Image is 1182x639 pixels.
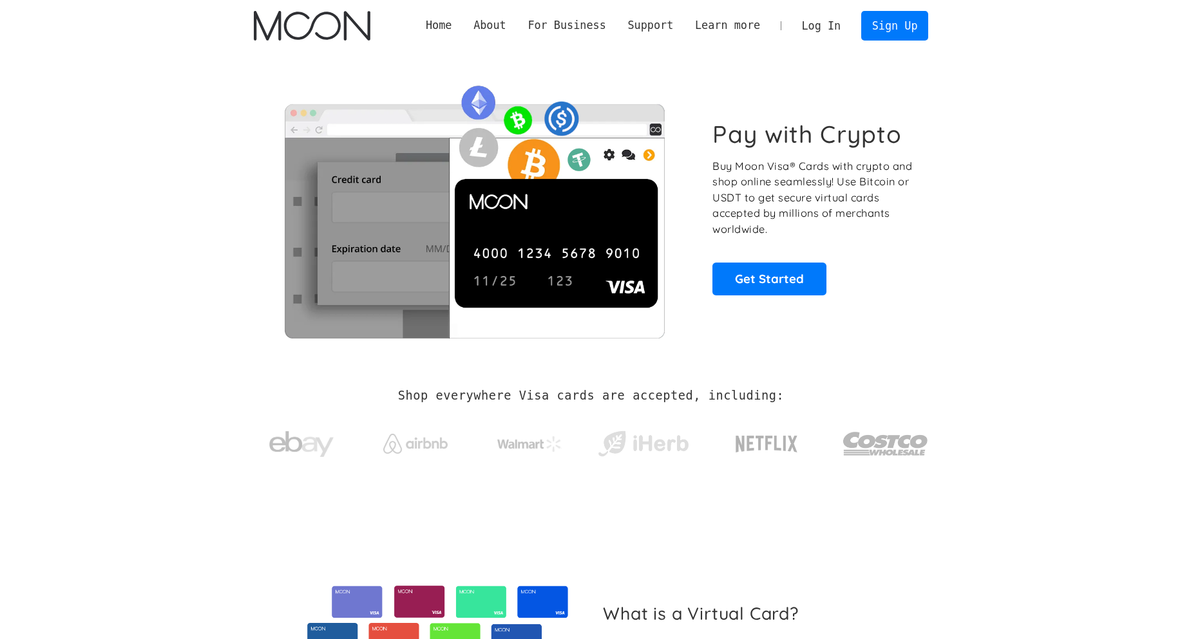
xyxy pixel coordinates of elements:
[734,428,799,460] img: Netflix
[595,427,691,461] img: iHerb
[712,120,902,149] h1: Pay with Crypto
[595,414,691,467] a: iHerb
[269,424,334,465] img: ebay
[617,17,684,33] div: Support
[712,263,826,295] a: Get Started
[843,420,929,468] img: Costco
[684,17,771,33] div: Learn more
[497,436,562,452] img: Walmart
[861,11,928,40] a: Sign Up
[481,423,577,458] a: Walmart
[254,11,370,41] img: Moon Logo
[843,407,929,474] a: Costco
[709,415,825,467] a: Netflix
[695,17,760,33] div: Learn more
[712,158,914,237] p: Buy Moon Visa® Cards with crypto and shop online seamlessly! Use Bitcoin or USDT to get secure vi...
[398,389,784,403] h2: Shop everywhere Visa cards are accepted, including:
[254,11,370,41] a: home
[415,17,462,33] a: Home
[627,17,673,33] div: Support
[517,17,617,33] div: For Business
[462,17,517,33] div: About
[528,17,605,33] div: For Business
[791,12,852,40] a: Log In
[383,434,448,454] img: Airbnb
[473,17,506,33] div: About
[367,421,463,460] a: Airbnb
[254,77,695,338] img: Moon Cards let you spend your crypto anywhere Visa is accepted.
[603,603,918,624] h2: What is a Virtual Card?
[254,411,350,471] a: ebay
